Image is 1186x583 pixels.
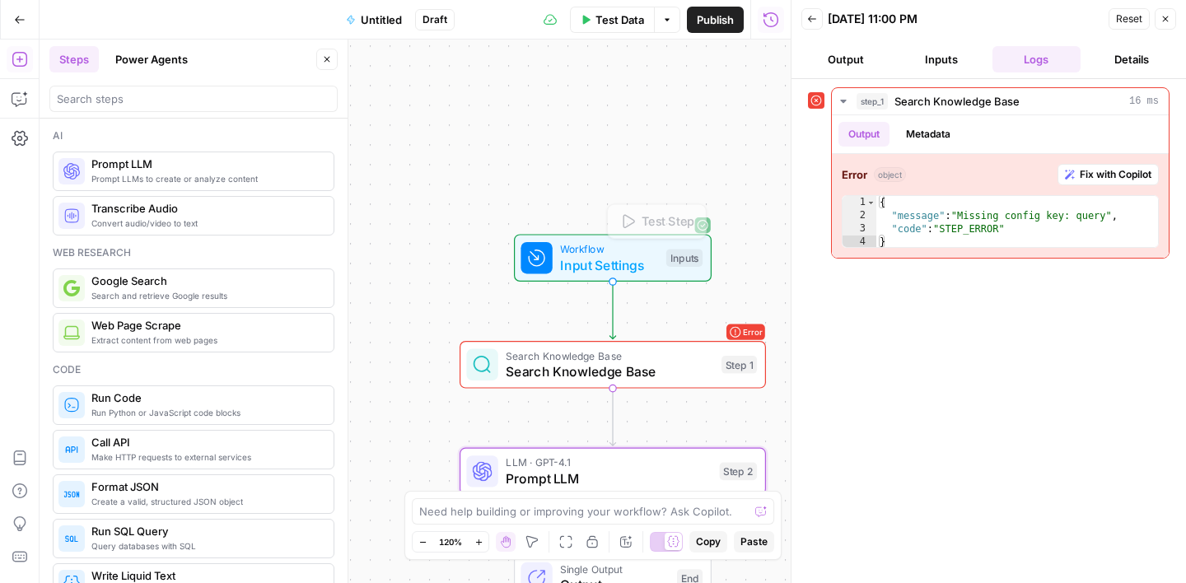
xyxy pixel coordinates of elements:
[843,209,876,222] div: 2
[801,46,890,72] button: Output
[53,362,334,377] div: Code
[843,196,876,209] div: 1
[697,12,734,28] span: Publish
[689,531,727,553] button: Copy
[740,534,768,549] span: Paste
[696,534,721,549] span: Copy
[336,7,412,33] button: Untitled
[734,531,774,553] button: Paste
[460,341,766,389] div: ErrorSearch Knowledge BaseSearch Knowledge BaseStep 1
[609,282,615,339] g: Edge from start to step_1
[91,495,320,508] span: Create a valid, structured JSON object
[560,255,658,275] span: Input Settings
[1129,94,1159,109] span: 16 ms
[1058,164,1159,185] button: Fix with Copilot
[91,317,320,333] span: Web Page Scrape
[560,241,658,257] span: Workflow
[896,122,960,147] button: Metadata
[460,448,766,496] div: LLM · GPT-4.1Prompt LLMStep 2
[423,12,447,27] span: Draft
[560,562,669,577] span: Single Output
[460,234,766,282] div: WorkflowInput SettingsInputsTest Step
[91,273,320,289] span: Google Search
[843,236,876,249] div: 4
[897,46,986,72] button: Inputs
[721,356,757,374] div: Step 1
[91,200,320,217] span: Transcribe Audio
[91,389,320,406] span: Run Code
[91,406,320,419] span: Run Python or JavaScript code blocks
[91,172,320,185] span: Prompt LLMs to create or analyze content
[874,167,906,182] span: object
[91,478,320,495] span: Format JSON
[666,249,703,267] div: Inputs
[91,434,320,450] span: Call API
[843,222,876,236] div: 3
[838,122,889,147] button: Output
[506,455,712,470] span: LLM · GPT-4.1
[91,523,320,539] span: Run SQL Query
[53,128,334,143] div: Ai
[1087,46,1176,72] button: Details
[1116,12,1142,26] span: Reset
[595,12,644,28] span: Test Data
[1109,8,1150,30] button: Reset
[91,450,320,464] span: Make HTTP requests to external services
[91,156,320,172] span: Prompt LLM
[49,46,99,72] button: Steps
[866,196,875,209] span: Toggle code folding, rows 1 through 4
[842,166,867,183] strong: Error
[832,115,1169,258] div: 16 ms
[361,12,402,28] span: Untitled
[91,289,320,302] span: Search and retrieve Google results
[720,463,758,481] div: Step 2
[857,93,888,110] span: step_1
[1080,167,1151,182] span: Fix with Copilot
[91,333,320,347] span: Extract content from web pages
[687,7,744,33] button: Publish
[992,46,1081,72] button: Logs
[439,535,462,548] span: 120%
[53,245,334,260] div: Web research
[609,389,615,446] g: Edge from step_1 to step_2
[570,7,654,33] button: Test Data
[506,347,713,363] span: Search Knowledge Base
[105,46,198,72] button: Power Agents
[91,539,320,553] span: Query databases with SQL
[57,91,330,107] input: Search steps
[894,93,1020,110] span: Search Knowledge Base
[91,217,320,230] span: Convert audio/video to text
[506,361,713,381] span: Search Knowledge Base
[832,88,1169,114] button: 16 ms
[506,469,712,488] span: Prompt LLM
